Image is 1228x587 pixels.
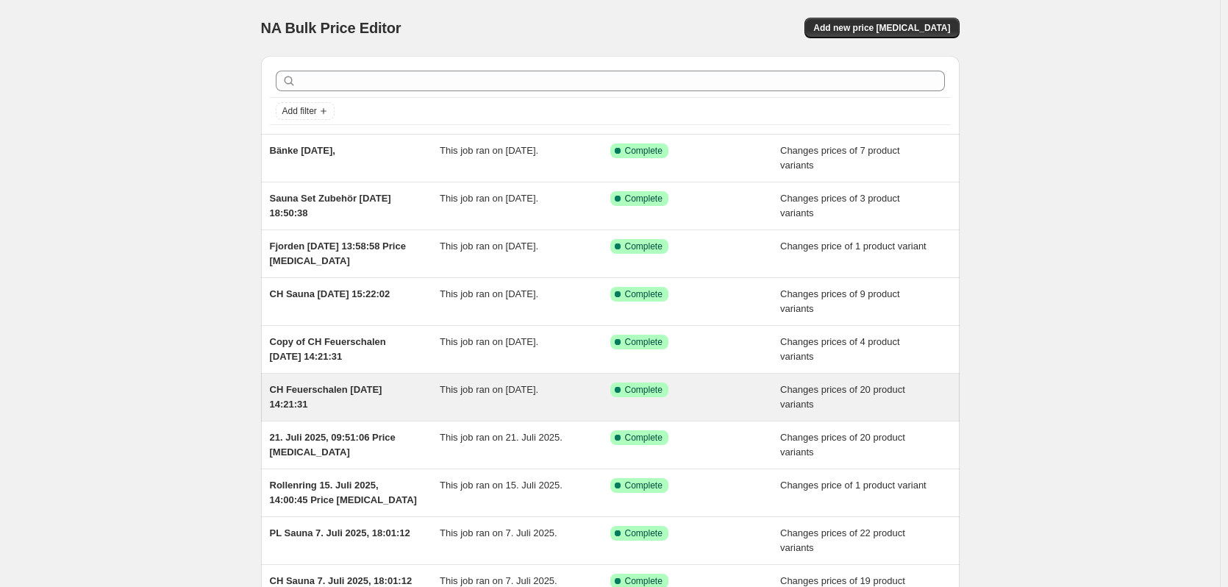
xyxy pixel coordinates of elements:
[625,575,663,587] span: Complete
[282,105,317,117] span: Add filter
[270,432,396,458] span: 21. Juli 2025, 09:51:06 Price [MEDICAL_DATA]
[270,480,417,505] span: Rollenring 15. Juli 2025, 14:00:45 Price [MEDICAL_DATA]
[780,288,900,314] span: Changes prices of 9 product variants
[440,241,538,252] span: This job ran on [DATE].
[625,336,663,348] span: Complete
[780,241,927,252] span: Changes price of 1 product variant
[270,241,406,266] span: Fjorden [DATE] 13:58:58 Price [MEDICAL_DATA]
[270,527,410,538] span: PL Sauna 7. Juli 2025, 18:01:12
[440,145,538,156] span: This job ran on [DATE].
[270,145,335,156] span: Bänke [DATE],
[625,480,663,491] span: Complete
[625,288,663,300] span: Complete
[440,384,538,395] span: This job ran on [DATE].
[440,193,538,204] span: This job ran on [DATE].
[625,145,663,157] span: Complete
[440,480,563,491] span: This job ran on 15. Juli 2025.
[780,193,900,218] span: Changes prices of 3 product variants
[276,102,335,120] button: Add filter
[625,432,663,444] span: Complete
[261,20,401,36] span: NA Bulk Price Editor
[440,288,538,299] span: This job ran on [DATE].
[440,336,538,347] span: This job ran on [DATE].
[813,22,950,34] span: Add new price [MEDICAL_DATA]
[440,575,557,586] span: This job ran on 7. Juli 2025.
[270,288,390,299] span: CH Sauna [DATE] 15:22:02
[780,384,905,410] span: Changes prices of 20 product variants
[270,336,386,362] span: Copy of CH Feuerschalen [DATE] 14:21:31
[440,432,563,443] span: This job ran on 21. Juli 2025.
[270,384,382,410] span: CH Feuerschalen [DATE] 14:21:31
[440,527,557,538] span: This job ran on 7. Juli 2025.
[270,193,391,218] span: Sauna Set Zubehör [DATE] 18:50:38
[625,384,663,396] span: Complete
[780,145,900,171] span: Changes prices of 7 product variants
[780,432,905,458] span: Changes prices of 20 product variants
[804,18,959,38] button: Add new price [MEDICAL_DATA]
[780,527,905,553] span: Changes prices of 22 product variants
[625,241,663,252] span: Complete
[780,480,927,491] span: Changes price of 1 product variant
[625,527,663,539] span: Complete
[625,193,663,204] span: Complete
[270,575,413,586] span: CH Sauna 7. Juli 2025, 18:01:12
[780,336,900,362] span: Changes prices of 4 product variants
